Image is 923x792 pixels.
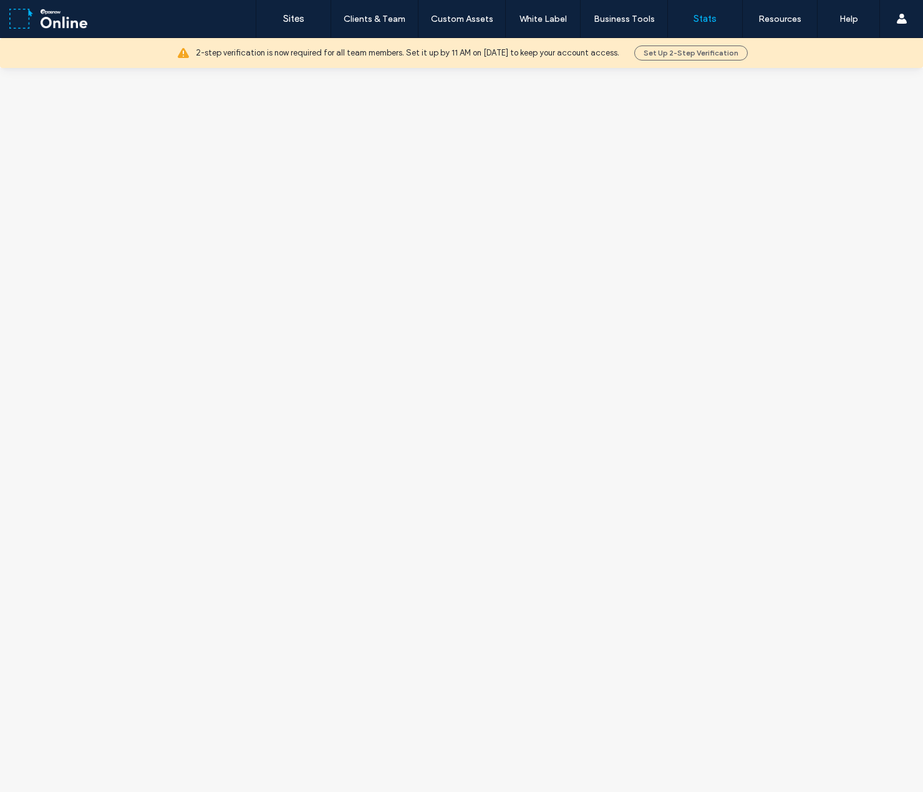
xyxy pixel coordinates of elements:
label: Stats [693,13,717,24]
label: Resources [758,14,801,24]
label: White Label [519,14,567,24]
span: 2-step verification is now required for all team members. Set it up by 11 AM on [DATE] to keep yo... [196,47,619,59]
label: Custom Assets [431,14,493,24]
label: Business Tools [594,14,655,24]
label: Help [839,14,858,24]
button: Set Up 2-Step Verification [634,46,748,60]
label: Clients & Team [344,14,405,24]
label: Sites [283,13,304,24]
